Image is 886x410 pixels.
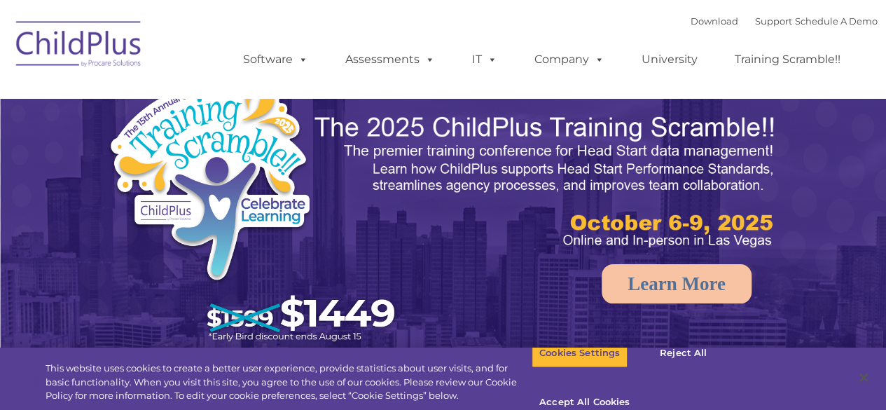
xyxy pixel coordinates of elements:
[9,11,149,81] img: ChildPlus by Procare Solutions
[848,362,879,393] button: Close
[721,46,854,74] a: Training Scramble!!
[755,15,792,27] a: Support
[195,150,254,160] span: Phone number
[331,46,449,74] a: Assessments
[458,46,511,74] a: IT
[195,93,237,103] span: Last name
[229,46,322,74] a: Software
[532,339,628,368] button: Cookies Settings
[691,15,738,27] a: Download
[691,15,878,27] font: |
[46,362,532,403] div: This website uses cookies to create a better user experience, provide statistics about user visit...
[602,264,752,303] a: Learn More
[795,15,878,27] a: Schedule A Demo
[520,46,618,74] a: Company
[639,339,727,368] button: Reject All
[628,46,712,74] a: University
